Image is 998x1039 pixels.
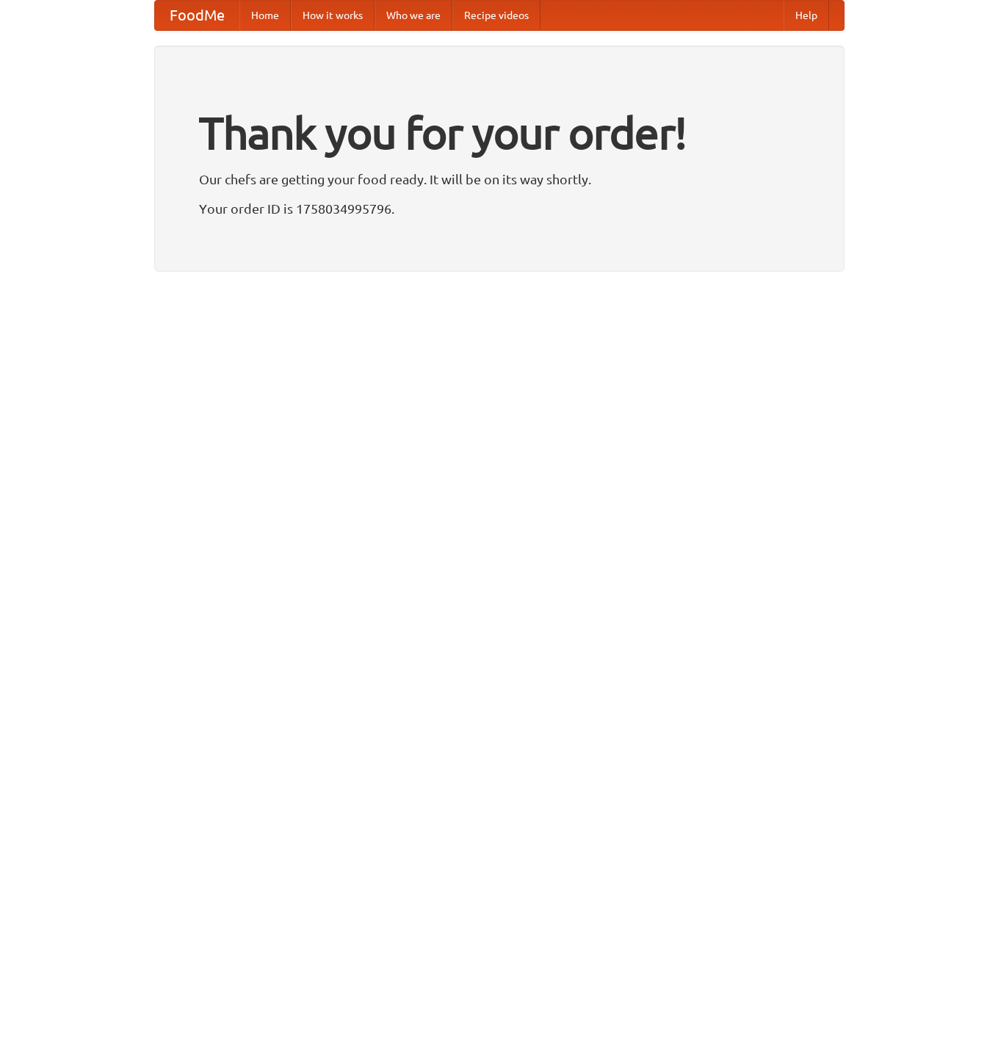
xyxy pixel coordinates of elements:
a: Recipe videos [452,1,540,30]
p: Our chefs are getting your food ready. It will be on its way shortly. [199,168,800,190]
p: Your order ID is 1758034995796. [199,198,800,220]
a: Home [239,1,291,30]
a: Who we are [375,1,452,30]
a: FoodMe [155,1,239,30]
a: How it works [291,1,375,30]
h1: Thank you for your order! [199,98,800,168]
a: Help [784,1,829,30]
